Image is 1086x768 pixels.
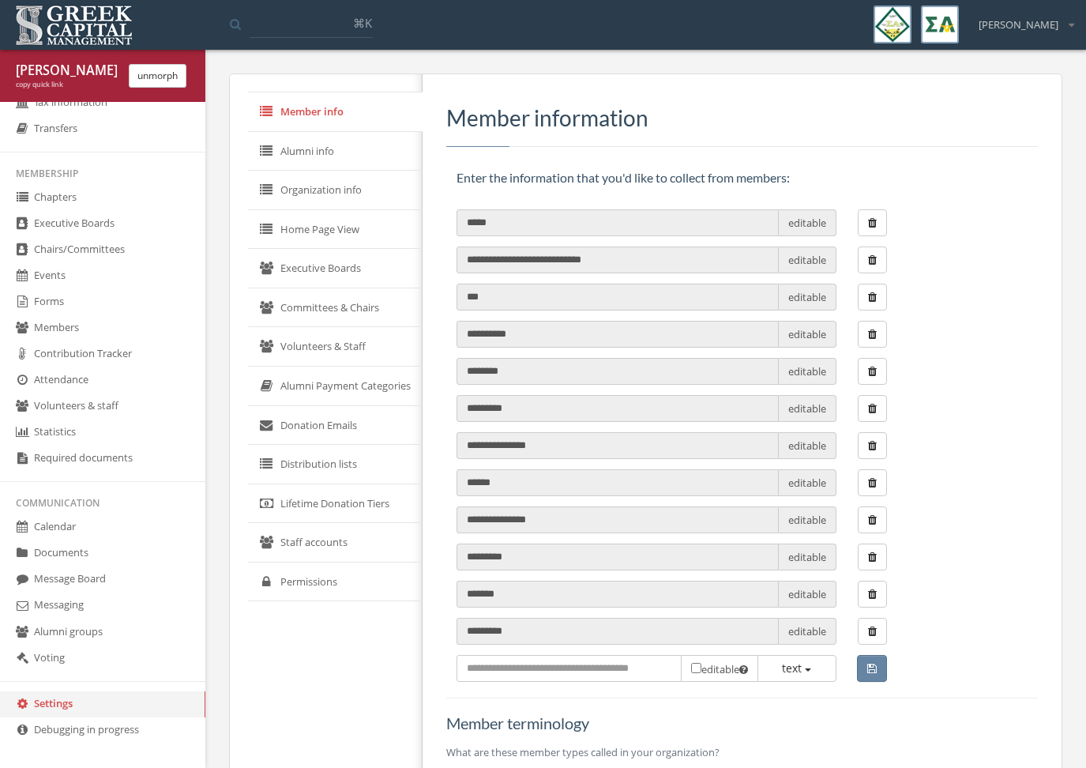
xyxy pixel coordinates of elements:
span: editable [779,247,836,273]
div: [PERSON_NAME] [PERSON_NAME] [16,62,117,80]
a: Committees & Chairs [248,288,423,328]
h6: Enter the information that you'd like to collect from members: [457,171,1038,185]
a: Alumni Payment Categories [248,367,423,406]
span: editable [779,544,836,570]
a: Organization info [248,171,423,210]
a: Staff accounts [248,523,423,563]
h3: Member information [446,106,1038,130]
span: editable [682,655,758,682]
a: Donation Emails [248,406,423,446]
span: editable [779,358,836,385]
button: unmorph [129,64,186,88]
a: Lifetime Donation Tiers [248,484,423,524]
button: text [757,655,836,682]
a: Permissions [248,563,423,602]
a: Volunteers & Staff [248,327,423,367]
a: Member info [248,92,423,132]
div: copy quick link [16,80,117,90]
span: editable [779,618,836,645]
span: editable [779,209,836,236]
span: editable [779,506,836,533]
span: editable [779,581,836,608]
a: Home Page View [248,210,423,250]
span: editable [779,469,836,496]
a: Alumni info [248,132,423,171]
span: ⌘K [353,15,372,31]
a: Executive Boards [248,249,423,288]
div: [PERSON_NAME] [968,6,1074,32]
span: editable [779,321,836,348]
p: What are these member types called in your organization? [446,744,1038,761]
a: Distribution lists [248,445,423,484]
h5: Member terminology [446,714,1038,732]
span: editable [779,395,836,422]
span: editable [779,284,836,311]
span: [PERSON_NAME] [979,17,1058,32]
span: editable [779,432,836,459]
